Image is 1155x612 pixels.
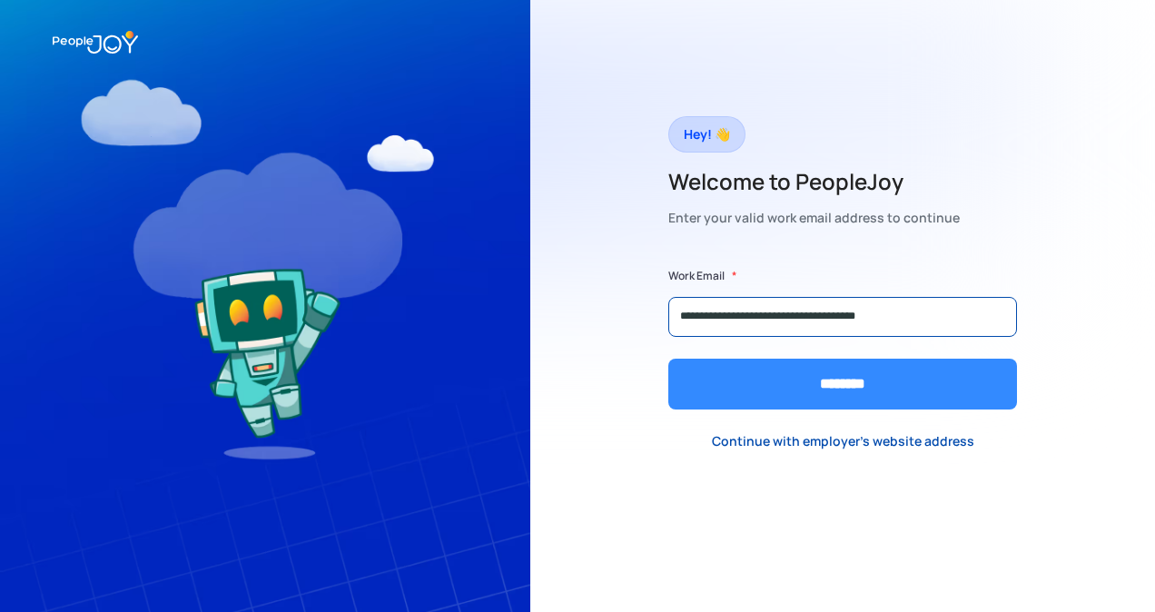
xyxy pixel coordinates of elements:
[712,432,974,450] div: Continue with employer's website address
[668,205,960,231] div: Enter your valid work email address to continue
[668,267,725,285] label: Work Email
[668,267,1017,410] form: Form
[668,167,960,196] h2: Welcome to PeopleJoy
[697,423,989,460] a: Continue with employer's website address
[684,122,730,147] div: Hey! 👋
